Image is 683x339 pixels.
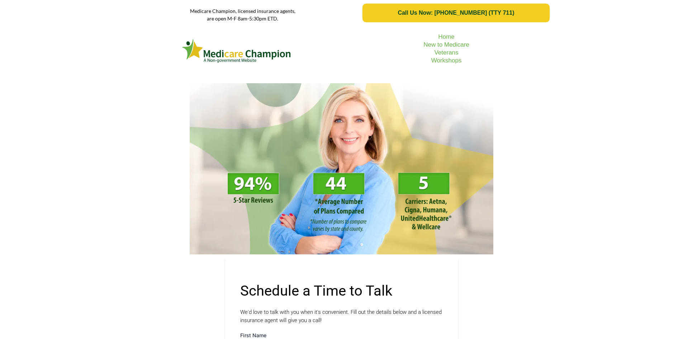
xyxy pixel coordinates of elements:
[134,7,352,15] p: Medicare Champion, licensed insurance agents,
[362,4,549,22] a: Call Us Now: 1-833-823-1990 (TTY 711)
[240,308,443,324] p: We'd love to talk with you when it's convenient. Fill out the details below and a licensed insura...
[438,33,454,40] a: Home
[134,15,352,22] p: are open M-F 8am-5:30pm ETD.
[398,10,514,16] span: Call Us Now: [PHONE_NUMBER] (TTY 711)
[431,57,462,64] a: Workshops
[240,280,443,302] p: Schedule a Time to Talk
[423,41,469,48] a: New to Medicare
[434,49,458,56] a: Veterans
